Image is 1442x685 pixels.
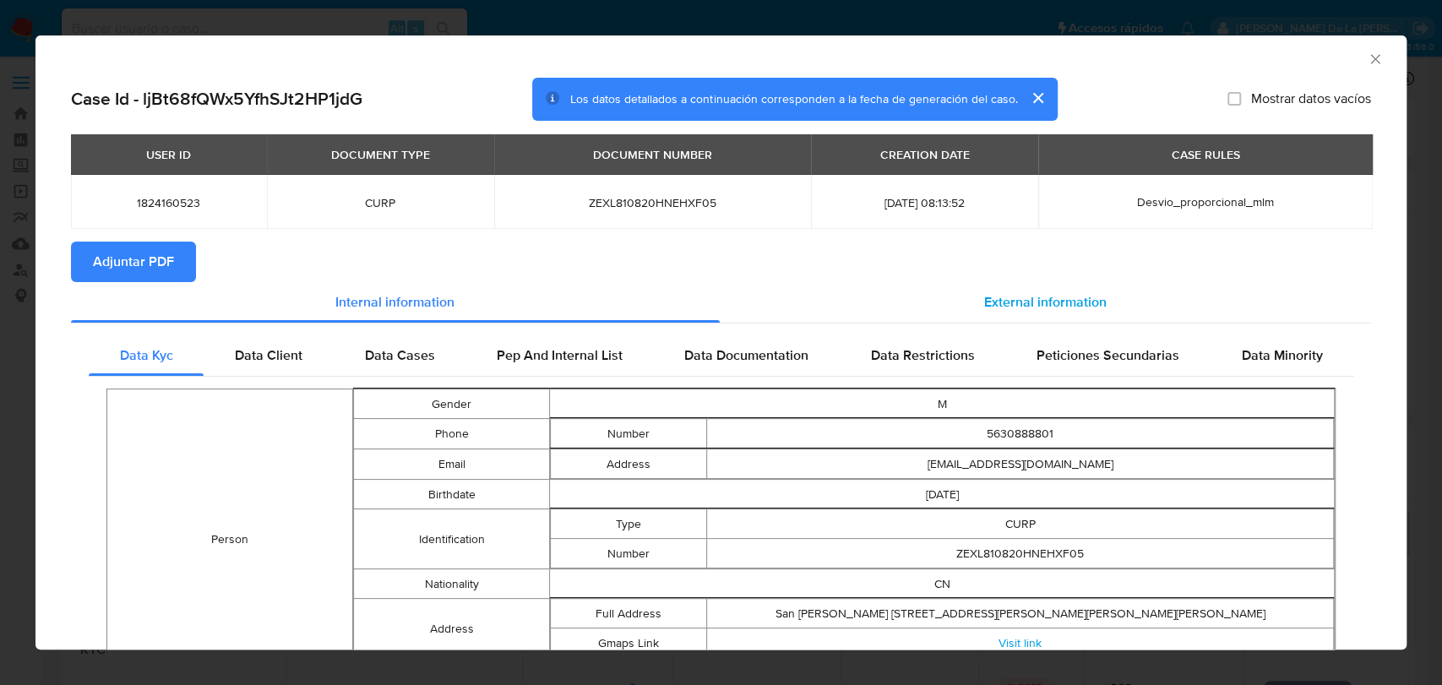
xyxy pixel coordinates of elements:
td: Full Address [551,599,707,628]
span: Internal information [335,292,454,312]
span: Data Documentation [684,345,808,365]
td: [EMAIL_ADDRESS][DOMAIN_NAME] [707,449,1334,479]
div: CASE RULES [1161,140,1249,169]
td: Gender [353,389,549,419]
input: Mostrar datos vacíos [1227,92,1241,106]
td: Identification [353,509,549,569]
td: M [550,389,1335,419]
button: Adjuntar PDF [71,242,196,282]
span: 1824160523 [91,195,247,210]
span: Data Restrictions [871,345,975,365]
div: Detailed info [71,282,1371,323]
span: Peticiones Secundarias [1037,345,1179,365]
td: 5630888801 [707,419,1334,449]
span: Pep And Internal List [497,345,623,365]
td: [DATE] [550,480,1335,509]
td: Phone [353,419,549,449]
button: cerrar [1017,78,1058,118]
span: Los datos detallados a continuación corresponden a la fecha de generación del caso. [570,90,1017,107]
span: Data Cases [364,345,434,365]
span: ZEXL810820HNEHXF05 [514,195,791,210]
td: ZEXL810820HNEHXF05 [707,539,1334,568]
td: Type [551,509,707,539]
span: Data Kyc [120,345,173,365]
span: Mostrar datos vacíos [1251,90,1371,107]
td: Number [551,539,707,568]
td: Birthdate [353,480,549,509]
button: Cerrar ventana [1367,51,1382,66]
td: Address [353,599,549,659]
span: CURP [287,195,474,210]
div: DOCUMENT TYPE [321,140,440,169]
span: External information [984,292,1107,312]
td: Email [353,449,549,480]
div: closure-recommendation-modal [35,35,1407,650]
div: USER ID [136,140,201,169]
td: Address [551,449,707,479]
span: Adjuntar PDF [93,243,174,280]
td: Gmaps Link [551,628,707,658]
div: CREATION DATE [869,140,979,169]
span: Data Client [235,345,302,365]
div: Detailed internal info [89,335,1353,376]
td: Number [551,419,707,449]
td: San [PERSON_NAME] [STREET_ADDRESS][PERSON_NAME][PERSON_NAME][PERSON_NAME] [707,599,1334,628]
a: Visit link [999,634,1042,651]
td: CURP [707,509,1334,539]
span: Data Minority [1241,345,1322,365]
td: CN [550,569,1335,599]
td: Nationality [353,569,549,599]
span: [DATE] 08:13:52 [831,195,1018,210]
span: Desvio_proporcional_mlm [1137,193,1274,210]
h2: Case Id - ljBt68fQWx5YfhSJt2HP1jdG [71,88,362,110]
div: DOCUMENT NUMBER [583,140,722,169]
